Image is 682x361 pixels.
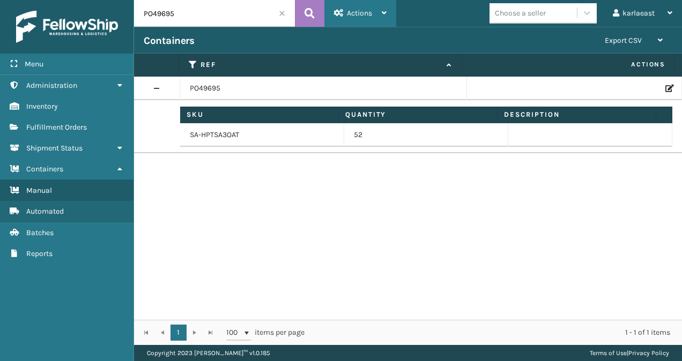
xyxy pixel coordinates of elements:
div: | [590,345,669,361]
label: Sku [187,110,332,119]
span: items per page [226,325,305,341]
span: Inventory [26,102,58,111]
a: 1 [171,325,187,341]
a: Terms of Use [590,349,627,357]
img: logo [16,11,118,43]
span: Batches [26,228,54,237]
td: SA-HPTSA3OAT [180,123,344,147]
div: Choose a seller [495,7,546,19]
span: Administration [26,81,77,90]
td: 52 [344,123,508,147]
label: Ref [201,60,441,70]
h3: Containers [144,34,194,47]
span: Actions [465,56,672,73]
span: Fulfillment Orders [26,123,87,132]
a: PO49695 [190,83,220,94]
label: Description [504,110,649,119]
p: Copyright 2023 [PERSON_NAME]™ v 1.0.185 [147,345,270,361]
span: Reports [26,249,53,258]
span: 100 [226,327,242,338]
span: Containers [26,164,63,174]
label: Quantity [345,110,491,119]
span: Shipment Status [26,144,83,153]
a: Privacy Policy [628,349,669,357]
span: Export CSV [605,36,642,45]
span: Menu [25,59,43,69]
span: Automated [26,207,64,216]
i: Edit [665,85,672,92]
span: Actions [347,9,372,18]
span: Manual [26,186,52,195]
div: 1 - 1 of 1 items [320,327,670,338]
